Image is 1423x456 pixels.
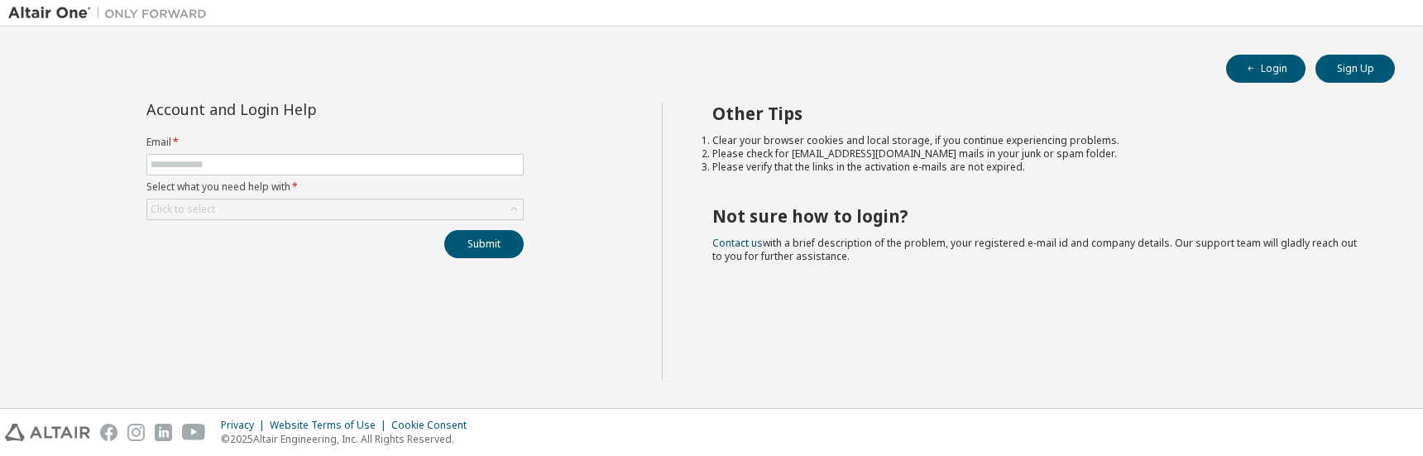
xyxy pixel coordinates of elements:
[712,147,1366,161] li: Please check for [EMAIL_ADDRESS][DOMAIN_NAME] mails in your junk or spam folder.
[444,230,524,258] button: Submit
[127,424,145,441] img: instagram.svg
[1315,55,1395,83] button: Sign Up
[270,419,391,432] div: Website Terms of Use
[5,424,90,441] img: altair_logo.svg
[8,5,215,22] img: Altair One
[146,103,448,116] div: Account and Login Help
[391,419,477,432] div: Cookie Consent
[712,205,1366,227] h2: Not sure how to login?
[147,199,523,219] div: Click to select
[221,419,270,432] div: Privacy
[155,424,172,441] img: linkedin.svg
[712,236,1357,263] span: with a brief description of the problem, your registered e-mail id and company details. Our suppo...
[151,203,215,216] div: Click to select
[712,103,1366,124] h2: Other Tips
[1226,55,1306,83] button: Login
[712,134,1366,147] li: Clear your browser cookies and local storage, if you continue experiencing problems.
[100,424,117,441] img: facebook.svg
[182,424,206,441] img: youtube.svg
[146,136,524,149] label: Email
[712,236,763,250] a: Contact us
[221,432,477,446] p: © 2025 Altair Engineering, Inc. All Rights Reserved.
[712,161,1366,174] li: Please verify that the links in the activation e-mails are not expired.
[146,180,524,194] label: Select what you need help with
